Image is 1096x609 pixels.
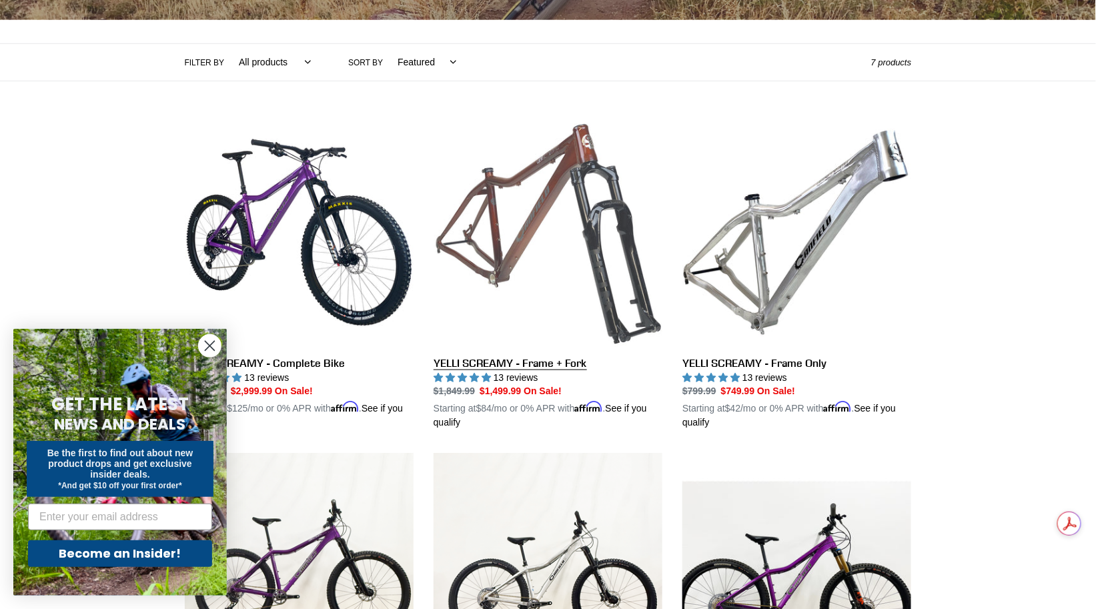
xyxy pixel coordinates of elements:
[28,504,212,530] input: Enter your email address
[51,392,189,416] span: GET THE LATEST
[47,448,193,480] span: Be the first to find out about new product drops and get exclusive insider deals.
[185,57,225,69] label: Filter by
[348,57,383,69] label: Sort by
[55,414,186,435] span: NEWS AND DEALS
[58,481,181,490] span: *And get $10 off your first order*
[871,57,912,67] span: 7 products
[28,540,212,567] button: Become an Insider!
[198,334,221,358] button: Close dialog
